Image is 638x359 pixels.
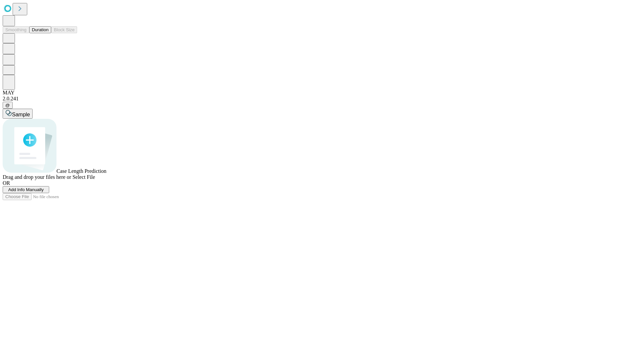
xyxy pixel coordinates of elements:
[29,26,51,33] button: Duration
[3,96,635,102] div: 2.0.241
[3,180,10,186] span: OR
[12,112,30,117] span: Sample
[72,174,95,180] span: Select File
[3,102,13,109] button: @
[51,26,77,33] button: Block Size
[3,186,49,193] button: Add Info Manually
[3,26,29,33] button: Smoothing
[56,168,106,174] span: Case Length Prediction
[3,90,635,96] div: MAY
[3,174,71,180] span: Drag and drop your files here or
[5,103,10,108] span: @
[3,109,33,119] button: Sample
[8,187,44,192] span: Add Info Manually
